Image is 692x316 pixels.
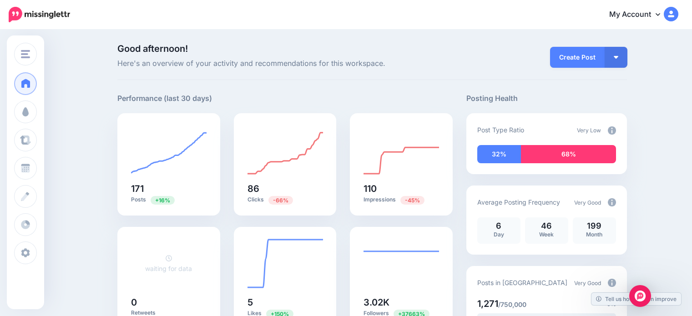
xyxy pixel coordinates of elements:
[539,231,554,238] span: Week
[574,280,601,286] span: Very Good
[577,222,611,230] p: 199
[608,198,616,206] img: info-circle-grey.png
[151,196,175,205] span: Previous period: 147
[608,126,616,135] img: info-circle-grey.png
[466,93,627,104] h5: Posting Health
[145,254,192,272] a: waiting for data
[21,50,30,58] img: menu.png
[248,196,323,204] p: Clicks
[574,199,601,206] span: Very Good
[248,298,323,307] h5: 5
[608,279,616,287] img: info-circle-grey.png
[477,125,524,135] p: Post Type Ratio
[477,197,560,207] p: Average Posting Frequency
[591,293,681,305] a: Tell us how we can improve
[498,301,526,308] span: /750,000
[268,196,293,205] span: Previous period: 255
[477,145,521,163] div: 32% of your posts in the last 30 days have been from Drip Campaigns
[131,196,207,204] p: Posts
[364,298,439,307] h5: 3.02K
[482,222,516,230] p: 6
[494,231,504,238] span: Day
[131,298,207,307] h5: 0
[248,184,323,193] h5: 86
[629,285,651,307] div: Open Intercom Messenger
[9,7,70,22] img: Missinglettr
[364,184,439,193] h5: 110
[117,93,212,104] h5: Performance (last 30 days)
[600,4,678,26] a: My Account
[577,127,601,134] span: Very Low
[530,222,564,230] p: 46
[521,145,616,163] div: 68% of your posts in the last 30 days have been from Curated content
[117,58,453,70] span: Here's an overview of your activity and recommendations for this workspace.
[117,43,188,54] span: Good afternoon!
[586,231,602,238] span: Month
[477,277,567,288] p: Posts in [GEOGRAPHIC_DATA]
[477,298,498,309] span: 1,271
[400,196,424,205] span: Previous period: 201
[614,56,618,59] img: arrow-down-white.png
[364,196,439,204] p: Impressions
[550,47,605,68] a: Create Post
[131,184,207,193] h5: 171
